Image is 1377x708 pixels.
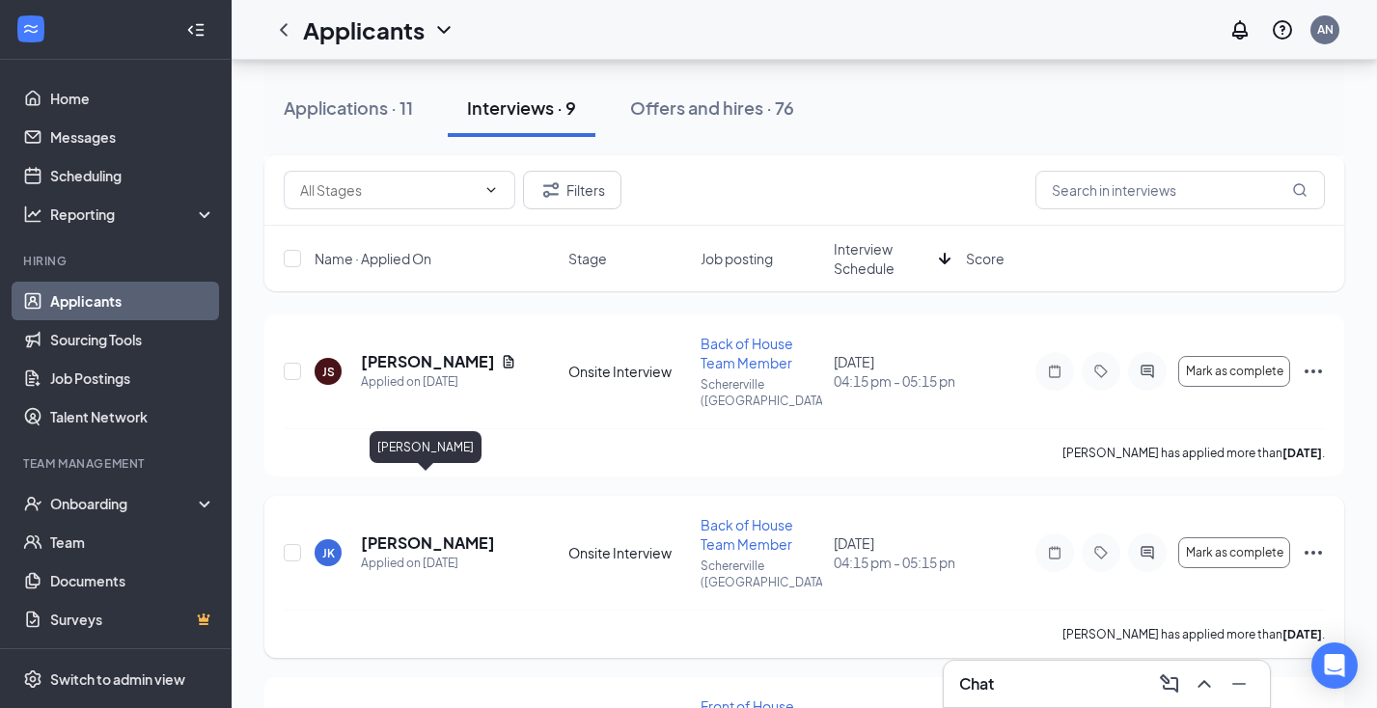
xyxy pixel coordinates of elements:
[50,118,215,156] a: Messages
[1186,365,1283,378] span: Mark as complete
[1089,545,1113,560] svg: Tag
[568,362,689,381] div: Onsite Interview
[322,364,335,380] div: JS
[50,669,185,689] div: Switch to admin view
[1178,537,1290,568] button: Mark as complete
[50,600,215,639] a: SurveysCrown
[315,249,431,268] span: Name · Applied On
[23,455,211,472] div: Team Management
[834,533,954,572] div: [DATE]
[50,282,215,320] a: Applicants
[483,182,499,198] svg: ChevronDown
[834,371,954,391] span: 04:15 pm - 05:15 pm
[1282,627,1322,641] b: [DATE]
[1089,364,1113,379] svg: Tag
[23,494,42,513] svg: UserCheck
[1228,18,1252,41] svg: Notifications
[23,253,211,269] div: Hiring
[50,359,215,397] a: Job Postings
[834,553,954,572] span: 04:15 pm - 05:15 pm
[1311,642,1358,689] div: Open Intercom Messenger
[272,18,295,41] svg: ChevronLeft
[1154,668,1185,699] button: ComposeMessage
[1193,672,1216,695] svg: ChevronUp
[1178,356,1290,387] button: Mark as complete
[50,397,215,436] a: Talent Network
[50,523,215,561] a: Team
[361,554,495,573] div: Applied on [DATE]
[501,354,516,369] svg: Document
[1227,672,1251,695] svg: Minimize
[1224,668,1254,699] button: Minimize
[701,376,821,409] p: Schererville ([GEOGRAPHIC_DATA])
[701,335,793,371] span: Back of House Team Member
[1282,446,1322,460] b: [DATE]
[630,95,794,120] div: Offers and hires · 76
[1043,364,1066,379] svg: Note
[50,320,215,359] a: Sourcing Tools
[361,372,516,392] div: Applied on [DATE]
[1043,545,1066,560] svg: Note
[467,95,576,120] div: Interviews · 9
[1292,182,1308,198] svg: MagnifyingGlass
[361,351,493,372] h5: [PERSON_NAME]
[186,20,206,40] svg: Collapse
[322,545,335,561] div: JK
[21,19,41,39] svg: WorkstreamLogo
[568,543,689,562] div: Onsite Interview
[432,18,455,41] svg: ChevronDown
[966,249,1005,268] span: Score
[1302,360,1325,383] svg: Ellipses
[1158,672,1181,695] svg: ComposeMessage
[1317,21,1334,38] div: AN
[1271,18,1294,41] svg: QuestionInfo
[701,249,773,268] span: Job posting
[523,171,621,209] button: Filter Filters
[834,239,931,278] span: Interview Schedule
[284,95,413,120] div: Applications · 11
[1062,445,1325,461] p: [PERSON_NAME] has applied more than .
[50,156,215,195] a: Scheduling
[303,14,425,46] h1: Applicants
[568,249,607,268] span: Stage
[1186,546,1283,559] span: Mark as complete
[50,494,199,513] div: Onboarding
[1062,626,1325,642] p: [PERSON_NAME] has applied more than .
[300,179,476,201] input: All Stages
[701,558,821,590] p: Schererville ([GEOGRAPHIC_DATA])
[959,673,994,694] h3: Chat
[23,669,42,689] svg: Settings
[933,247,956,270] svg: ArrowDown
[1189,668,1220,699] button: ChevronUp
[539,178,563,202] svg: Filter
[370,431,482,463] div: [PERSON_NAME]
[1302,541,1325,564] svg: Ellipses
[361,532,495,554] h5: [PERSON_NAME]
[23,204,42,224] svg: Analysis
[1136,364,1159,379] svg: ActiveChat
[1136,545,1159,560] svg: ActiveChat
[50,204,216,224] div: Reporting
[701,516,793,553] span: Back of House Team Member
[1035,171,1325,209] input: Search in interviews
[834,352,954,391] div: [DATE]
[50,79,215,118] a: Home
[50,561,215,600] a: Documents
